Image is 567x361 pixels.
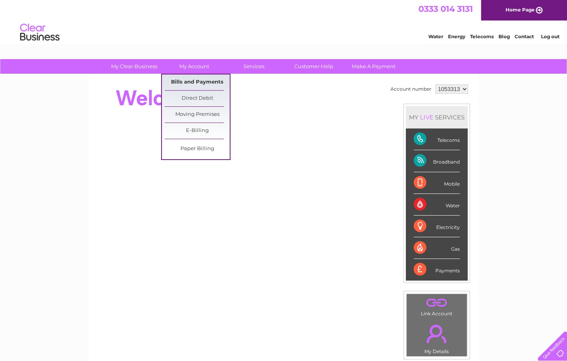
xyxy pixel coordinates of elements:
a: Telecoms [470,33,494,39]
div: Electricity [414,216,460,237]
a: E-Billing [165,123,230,139]
a: Services [221,59,286,74]
div: Broadband [414,150,460,172]
a: . [409,320,465,348]
a: Moving Premises [165,107,230,123]
a: . [409,296,465,310]
a: Bills and Payments [165,74,230,90]
a: Paper Billing [165,141,230,157]
a: Blog [498,33,510,39]
td: Link Account [406,294,467,318]
td: My Details [406,318,467,357]
a: Make A Payment [341,59,406,74]
div: Water [414,194,460,216]
a: Log out [541,33,560,39]
div: Gas [414,237,460,259]
div: Telecoms [414,128,460,150]
img: logo.png [20,20,60,45]
a: My Clear Business [102,59,167,74]
div: Mobile [414,172,460,194]
div: MY SERVICES [406,106,468,128]
a: Customer Help [281,59,346,74]
td: Account number [389,82,433,96]
a: Direct Debit [165,91,230,106]
div: Clear Business is a trading name of Verastar Limited (registered in [GEOGRAPHIC_DATA] No. 3667643... [98,4,470,38]
a: Water [428,33,443,39]
a: My Account [162,59,227,74]
div: LIVE [418,114,435,121]
a: 0333 014 3131 [418,4,473,14]
a: Contact [515,33,534,39]
div: Payments [414,259,460,280]
a: Energy [448,33,465,39]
